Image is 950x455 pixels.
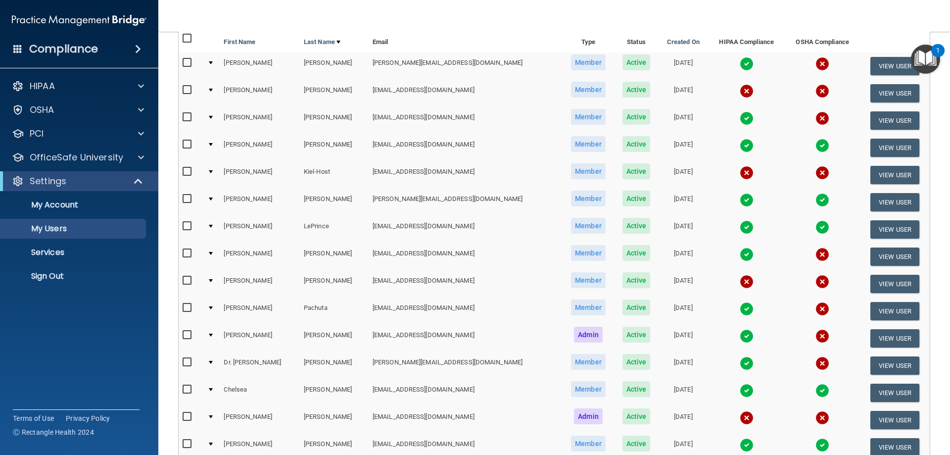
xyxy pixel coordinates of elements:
td: [EMAIL_ADDRESS][DOMAIN_NAME] [369,325,562,352]
p: OSHA [30,104,54,116]
p: Sign Out [6,271,142,281]
span: Active [622,163,651,179]
button: View User [870,111,919,130]
span: Member [571,109,606,125]
img: tick.e7d51cea.svg [740,302,754,316]
img: tick.e7d51cea.svg [815,139,829,152]
td: [DATE] [659,325,709,352]
span: Member [571,218,606,234]
span: Active [622,272,651,288]
td: [EMAIL_ADDRESS][DOMAIN_NAME] [369,298,562,325]
td: [DATE] [659,189,709,216]
td: [PERSON_NAME][EMAIL_ADDRESS][DOMAIN_NAME] [369,52,562,80]
button: View User [870,84,919,102]
td: [PERSON_NAME] [220,406,300,434]
button: View User [870,193,919,211]
img: cross.ca9f0e7f.svg [815,57,829,71]
span: Member [571,354,606,370]
span: Active [622,82,651,98]
td: [PERSON_NAME] [220,80,300,107]
span: Active [622,218,651,234]
button: View User [870,57,919,75]
img: tick.e7d51cea.svg [740,57,754,71]
button: View User [870,384,919,402]
td: [DATE] [659,161,709,189]
td: [DATE] [659,80,709,107]
span: Active [622,136,651,152]
span: Member [571,82,606,98]
button: View User [870,329,919,348]
td: [DATE] [659,52,709,80]
a: Terms of Use [13,413,54,423]
td: [DATE] [659,134,709,161]
span: Active [622,354,651,370]
button: View User [870,356,919,375]
img: tick.e7d51cea.svg [740,193,754,207]
a: OSHA [12,104,144,116]
button: Open Resource Center, 1 new notification [911,45,940,74]
span: Active [622,109,651,125]
td: [PERSON_NAME] [220,298,300,325]
img: PMB logo [12,10,146,30]
img: tick.e7d51cea.svg [740,220,754,234]
img: cross.ca9f0e7f.svg [815,275,829,289]
img: tick.e7d51cea.svg [740,139,754,152]
span: Active [622,191,651,206]
td: [PERSON_NAME] [300,325,369,352]
th: Status [614,29,658,52]
td: [PERSON_NAME] [220,325,300,352]
img: cross.ca9f0e7f.svg [815,84,829,98]
img: cross.ca9f0e7f.svg [740,411,754,425]
img: cross.ca9f0e7f.svg [740,275,754,289]
span: Active [622,300,651,315]
td: [PERSON_NAME] [300,80,369,107]
td: [PERSON_NAME] [220,107,300,134]
td: [PERSON_NAME] [220,189,300,216]
td: Pachuta [300,298,369,325]
td: [PERSON_NAME] [220,270,300,298]
p: PCI [30,128,44,140]
a: Settings [12,175,143,187]
p: OfficeSafe University [30,152,123,163]
img: tick.e7d51cea.svg [740,111,754,125]
td: [EMAIL_ADDRESS][DOMAIN_NAME] [369,107,562,134]
td: Dr. [PERSON_NAME] [220,352,300,379]
span: Admin [574,408,603,424]
div: 1 [936,51,940,63]
td: [DATE] [659,352,709,379]
th: OSHA Compliance [785,29,860,52]
td: [PERSON_NAME] [300,52,369,80]
td: [PERSON_NAME] [220,52,300,80]
span: Member [571,300,606,315]
img: cross.ca9f0e7f.svg [815,111,829,125]
iframe: Drift Widget Chat Controller [779,385,938,424]
td: [PERSON_NAME] [300,107,369,134]
th: HIPAA Compliance [708,29,785,52]
span: Active [622,408,651,424]
td: [DATE] [659,406,709,434]
td: [PERSON_NAME] [300,352,369,379]
td: [PERSON_NAME] [220,134,300,161]
p: My Users [6,224,142,234]
td: [EMAIL_ADDRESS][DOMAIN_NAME] [369,406,562,434]
p: Settings [30,175,66,187]
span: Admin [574,327,603,343]
td: [EMAIL_ADDRESS][DOMAIN_NAME] [369,80,562,107]
td: [PERSON_NAME] [220,161,300,189]
a: PCI [12,128,144,140]
button: View User [870,248,919,266]
td: [EMAIL_ADDRESS][DOMAIN_NAME] [369,161,562,189]
a: Last Name [304,36,340,48]
button: View User [870,220,919,239]
td: [PERSON_NAME] [220,216,300,243]
img: cross.ca9f0e7f.svg [815,329,829,343]
img: tick.e7d51cea.svg [815,438,829,452]
a: OfficeSafe University [12,152,144,163]
span: Active [622,381,651,397]
span: Member [571,272,606,288]
td: LePrince [300,216,369,243]
td: [DATE] [659,107,709,134]
p: HIPAA [30,80,55,92]
td: [DATE] [659,243,709,270]
button: View User [870,302,919,320]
